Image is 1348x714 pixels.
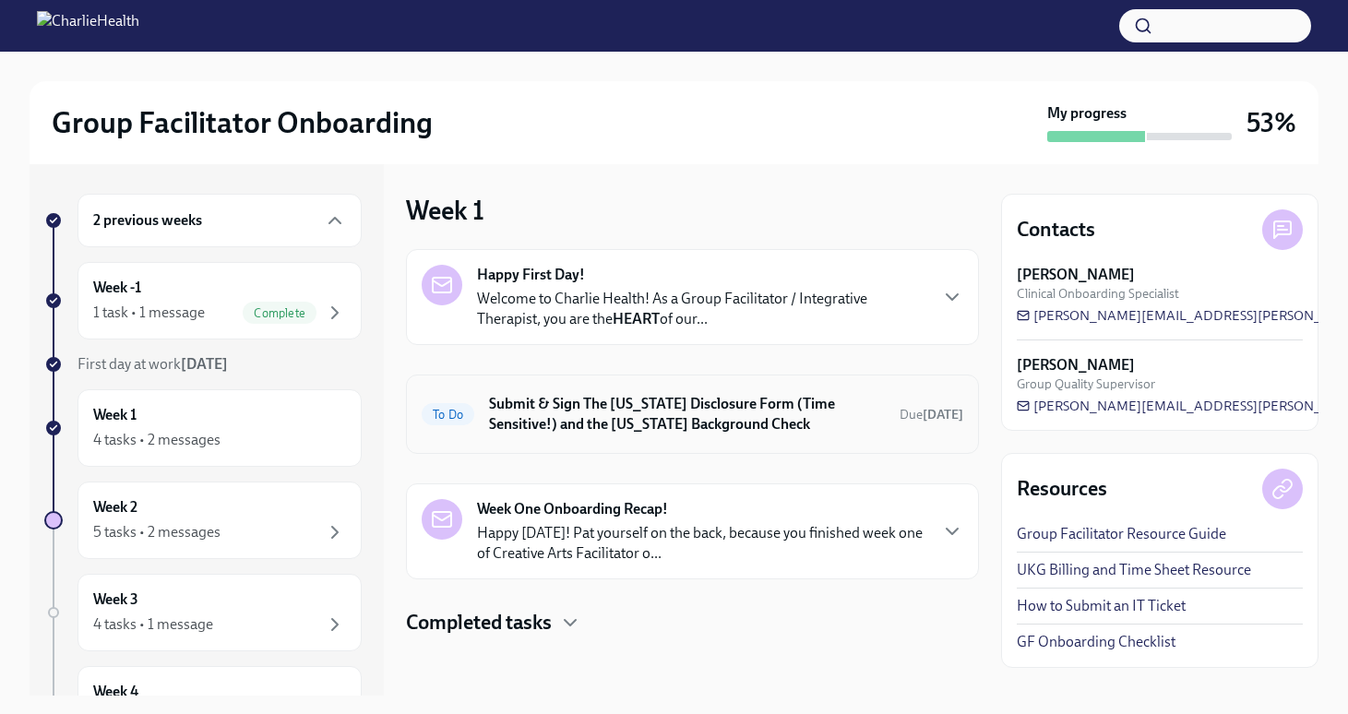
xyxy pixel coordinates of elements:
div: Completed tasks [406,609,979,637]
strong: HEART [613,310,660,327]
strong: [DATE] [181,355,228,373]
p: Welcome to Charlie Health! As a Group Facilitator / Integrative Therapist, you are the of our... [477,289,926,329]
p: Happy [DATE]! Pat yourself on the back, because you finished week one of Creative Arts Facilitato... [477,523,926,564]
a: Week 14 tasks • 2 messages [44,389,362,467]
strong: [PERSON_NAME] [1017,265,1135,285]
span: To Do [422,408,474,422]
div: 4 tasks • 1 message [93,614,213,635]
strong: Week One Onboarding Recap! [477,499,668,519]
strong: [PERSON_NAME] [1017,355,1135,375]
a: Group Facilitator Resource Guide [1017,524,1226,544]
h3: Week 1 [406,194,484,227]
h2: Group Facilitator Onboarding [52,104,433,141]
a: UKG Billing and Time Sheet Resource [1017,560,1251,580]
strong: My progress [1047,103,1127,124]
a: First day at work[DATE] [44,354,362,375]
a: Week -11 task • 1 messageComplete [44,262,362,339]
h6: Week 2 [93,497,137,518]
span: Complete [243,306,316,320]
h4: Completed tasks [406,609,552,637]
h6: Week 3 [93,589,138,610]
a: To DoSubmit & Sign The [US_STATE] Disclosure Form (Time Sensitive!) and the [US_STATE] Background... [422,390,963,438]
h6: Week 4 [93,682,138,702]
span: Due [900,407,963,422]
div: 4 tasks • 2 messages [93,430,221,450]
a: How to Submit an IT Ticket [1017,596,1186,616]
div: 1 task • 1 message [93,303,205,323]
strong: Happy First Day! [477,265,585,285]
span: First day at work [78,355,228,373]
h6: Week 1 [93,405,137,425]
a: GF Onboarding Checklist [1017,632,1175,652]
div: 5 tasks • 2 messages [93,522,221,542]
strong: [DATE] [923,407,963,422]
h6: 2 previous weeks [93,210,202,231]
div: 2 previous weeks [78,194,362,247]
h4: Contacts [1017,216,1095,244]
span: Group Quality Supervisor [1017,375,1155,393]
h6: Week -1 [93,278,141,298]
a: Week 34 tasks • 1 message [44,574,362,651]
h3: 53% [1247,106,1296,139]
a: Week 25 tasks • 2 messages [44,482,362,559]
h6: Submit & Sign The [US_STATE] Disclosure Form (Time Sensitive!) and the [US_STATE] Background Check [489,394,885,434]
img: CharlieHealth [37,11,139,41]
span: Clinical Onboarding Specialist [1017,285,1179,303]
span: October 1st, 2025 08:00 [900,406,963,423]
h4: Resources [1017,475,1107,503]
